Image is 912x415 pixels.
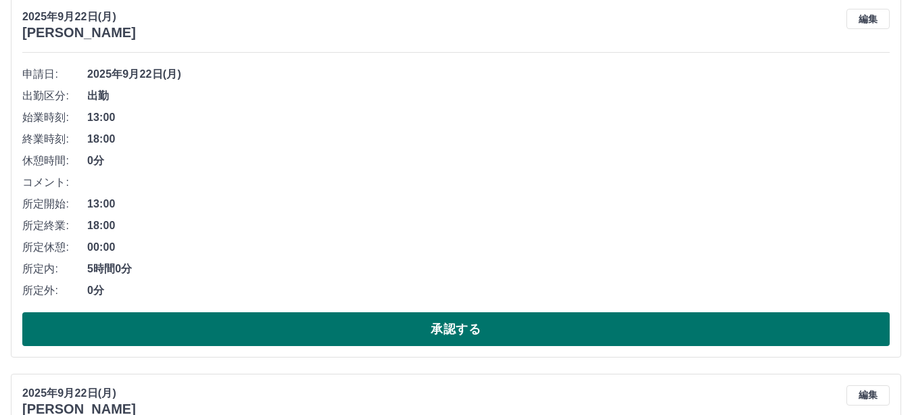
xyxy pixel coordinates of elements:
[87,131,890,147] span: 18:00
[87,109,890,126] span: 13:00
[22,283,87,299] span: 所定外:
[87,283,890,299] span: 0分
[846,9,890,29] button: 編集
[22,174,87,191] span: コメント:
[22,9,136,25] p: 2025年9月22日(月)
[22,261,87,277] span: 所定内:
[22,239,87,255] span: 所定休憩:
[87,239,890,255] span: 00:00
[87,196,890,212] span: 13:00
[22,153,87,169] span: 休憩時間:
[22,218,87,234] span: 所定終業:
[22,196,87,212] span: 所定開始:
[22,88,87,104] span: 出勤区分:
[22,131,87,147] span: 終業時刻:
[22,312,890,346] button: 承認する
[846,385,890,406] button: 編集
[22,25,136,41] h3: [PERSON_NAME]
[87,261,890,277] span: 5時間0分
[87,153,890,169] span: 0分
[22,109,87,126] span: 始業時刻:
[22,385,136,401] p: 2025年9月22日(月)
[22,66,87,82] span: 申請日:
[87,88,890,104] span: 出勤
[87,218,890,234] span: 18:00
[87,66,890,82] span: 2025年9月22日(月)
